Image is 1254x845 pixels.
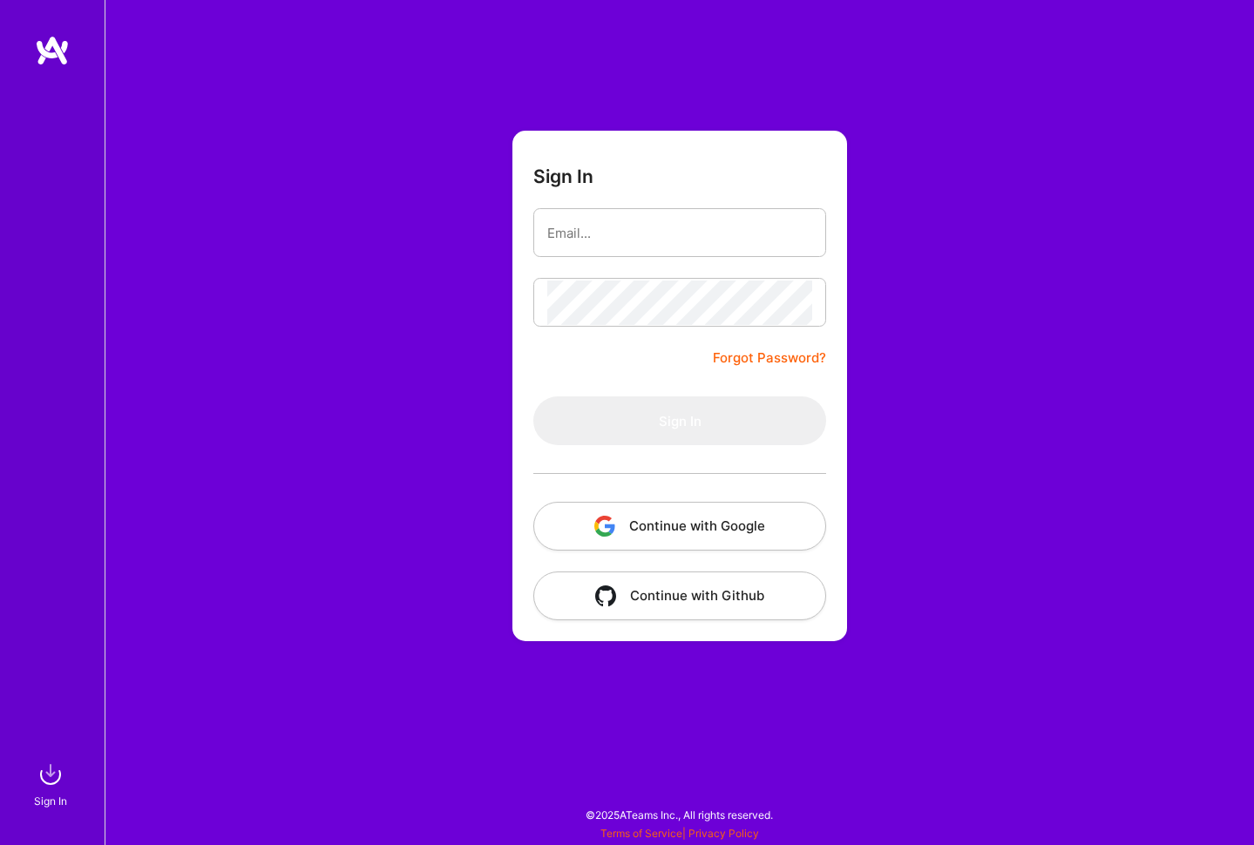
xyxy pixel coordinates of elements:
[688,827,759,840] a: Privacy Policy
[533,396,826,445] button: Sign In
[533,571,826,620] button: Continue with Github
[600,827,759,840] span: |
[595,585,616,606] img: icon
[105,793,1254,836] div: © 2025 ATeams Inc., All rights reserved.
[37,757,68,810] a: sign inSign In
[34,792,67,810] div: Sign In
[533,502,826,551] button: Continue with Google
[600,827,682,840] a: Terms of Service
[547,211,812,255] input: Email...
[594,516,615,537] img: icon
[713,348,826,368] a: Forgot Password?
[35,35,70,66] img: logo
[533,166,593,187] h3: Sign In
[33,757,68,792] img: sign in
